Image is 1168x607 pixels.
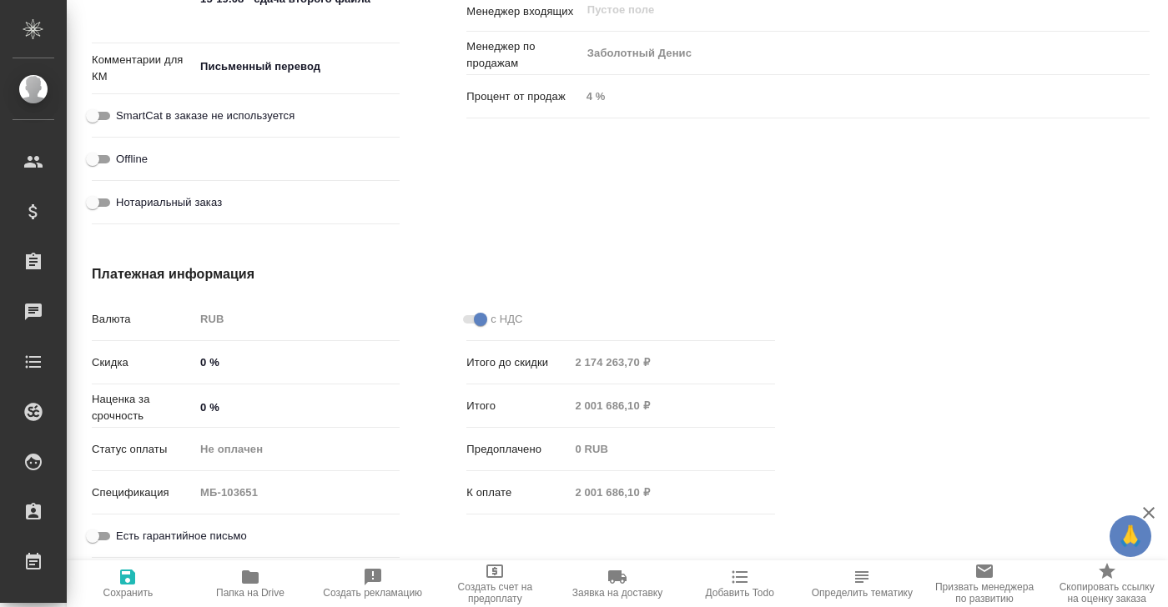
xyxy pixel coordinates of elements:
[92,311,194,328] p: Валюта
[466,354,569,371] p: Итого до скидки
[1116,519,1145,554] span: 🙏
[1045,560,1168,607] button: Скопировать ссылку на оценку заказа
[569,480,774,504] input: Пустое поле
[466,484,569,501] p: К оплате
[1055,581,1158,604] span: Скопировать ссылку на оценку заказа
[216,587,284,599] span: Папка на Drive
[444,581,546,604] span: Создать счет на предоплату
[194,305,400,334] div: RUB
[194,435,400,464] div: Не оплачен
[556,560,679,607] button: Заявка на доставку
[194,395,400,419] input: ✎ Введи что-нибудь
[92,354,194,371] p: Скидка
[466,398,569,414] p: Итого
[572,587,662,599] span: Заявка на доставку
[194,53,400,81] textarea: Письменный перевод
[116,194,222,211] span: Нотариальный заказ
[569,394,774,418] input: Пустое поле
[466,441,569,458] p: Предоплачено
[92,52,194,85] p: Комментарии для КМ
[934,581,1036,604] span: Призвать менеджера по развитию
[466,38,580,72] p: Менеджер по продажам
[1110,515,1151,557] button: 🙏
[705,587,773,599] span: Добавить Todo
[92,391,194,424] p: Наценка за срочность
[92,441,194,458] p: Статус оплаты
[103,587,154,599] span: Сохранить
[491,311,522,328] span: с НДС
[569,437,774,461] input: Пустое поле
[434,560,556,607] button: Создать счет на предоплату
[116,528,247,544] span: Есть гарантийное письмо
[569,350,774,374] input: Пустое поле
[311,560,434,607] button: Создать рекламацию
[189,560,312,607] button: Папка на Drive
[466,88,580,105] p: Процент от продаж
[67,560,189,607] button: Сохранить
[116,151,148,168] span: Offline
[801,560,924,607] button: Определить тематику
[116,108,295,124] span: SmartCat в заказе не используется
[194,350,400,374] input: ✎ Введи что-нибудь
[924,560,1046,607] button: Призвать менеджера по развитию
[194,480,400,504] input: Пустое поле
[581,84,1150,108] input: Пустое поле
[92,264,775,284] h4: Платежная информация
[812,587,913,599] span: Определить тематику
[323,587,422,599] span: Создать рекламацию
[678,560,801,607] button: Добавить Todo
[92,484,194,501] p: Спецификация
[466,3,580,20] p: Менеджер входящих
